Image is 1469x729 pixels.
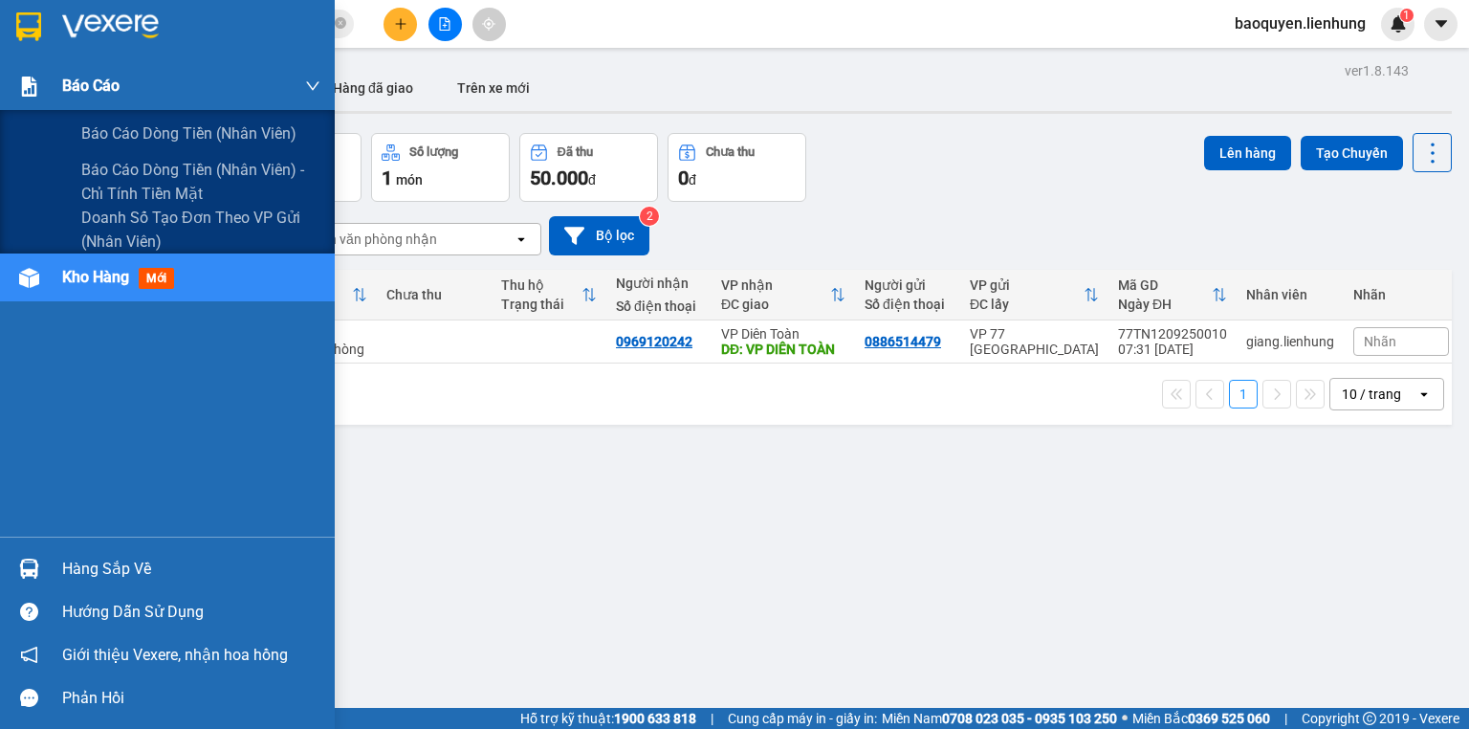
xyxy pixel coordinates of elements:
strong: 0369 525 060 [1188,711,1270,726]
div: Trạng thái [501,297,581,312]
span: Kho hàng [62,268,129,286]
span: plus [394,17,407,31]
th: Toggle SortBy [712,270,855,320]
button: Bộ lọc [549,216,649,255]
span: Doanh số tạo đơn theo VP gửi (nhân viên) [81,206,320,254]
span: Cung cấp máy in - giấy in: [728,708,877,729]
span: Báo cáo [62,74,120,98]
span: ⚪️ [1122,715,1128,722]
span: | [1284,708,1287,729]
span: 1 [1403,9,1410,22]
div: Phản hồi [62,684,320,713]
span: đ [588,172,596,188]
span: 0 [678,166,689,189]
span: Báo cáo dòng tiền (nhân viên) - chỉ tính tiền mặt [81,158,320,206]
div: Chọn văn phòng nhận [305,230,437,249]
div: VP 77 [GEOGRAPHIC_DATA] [970,326,1099,357]
div: DĐ: VP DIÊN TOÀN [721,342,845,357]
strong: 1900 633 818 [614,711,696,726]
span: aim [482,17,495,31]
sup: 2 [640,207,659,226]
img: solution-icon [19,77,39,97]
span: | [711,708,713,729]
span: question-circle [20,603,38,621]
img: icon-new-feature [1390,15,1407,33]
button: caret-down [1424,8,1458,41]
span: baoquyen.lienhung [1219,11,1381,35]
span: close-circle [335,15,346,33]
button: plus [384,8,417,41]
div: Số lượng [409,145,458,159]
span: Hỗ trợ kỹ thuật: [520,708,696,729]
span: Giới thiệu Vexere, nhận hoa hồng [62,643,288,667]
div: Số điện thoại [616,298,702,314]
span: file-add [438,17,451,31]
img: warehouse-icon [19,559,39,579]
sup: 1 [1400,9,1414,22]
button: Chưa thu0đ [668,133,806,202]
button: Số lượng1món [371,133,510,202]
div: VP Diên Toàn [721,326,845,342]
span: 1 [382,166,392,189]
div: ĐC giao [721,297,830,312]
span: copyright [1363,712,1376,725]
span: đ [689,172,696,188]
img: warehouse-icon [19,268,39,288]
button: aim [472,8,506,41]
strong: 0708 023 035 - 0935 103 250 [942,711,1117,726]
div: Chưa thu [386,287,482,302]
div: ver 1.8.143 [1345,60,1409,81]
img: logo-vxr [16,12,41,41]
div: 10 / trang [1342,385,1401,404]
div: giang.lienhung [1246,334,1334,349]
div: ĐC lấy [970,297,1084,312]
div: 07:31 [DATE] [1118,342,1227,357]
button: Hàng đã giao [318,65,428,111]
div: Người gửi [865,277,951,293]
svg: open [514,232,529,247]
div: Người nhận [616,276,702,291]
span: Báo cáo dòng tiền (nhân viên) [81,121,296,145]
button: 1 [1229,380,1258,409]
span: Trên xe mới [457,80,530,96]
th: Toggle SortBy [960,270,1108,320]
div: Mã GD [1118,277,1212,293]
div: VP gửi [970,277,1084,293]
svg: open [1416,387,1432,402]
button: Lên hàng [1204,136,1291,170]
span: Miền Nam [882,708,1117,729]
div: Ngày ĐH [1118,297,1212,312]
span: Nhãn [1364,334,1396,349]
div: Nhãn [1353,287,1449,302]
th: Toggle SortBy [492,270,606,320]
span: Miền Bắc [1132,708,1270,729]
span: món [396,172,423,188]
div: Chưa thu [706,145,755,159]
div: Thu hộ [501,277,581,293]
div: Nhân viên [1246,287,1334,302]
div: VP nhận [721,277,830,293]
span: 50.000 [530,166,588,189]
span: message [20,689,38,707]
span: notification [20,646,38,664]
div: Hàng sắp về [62,555,320,584]
th: Toggle SortBy [1108,270,1237,320]
div: 77TN1209250010 [1118,326,1227,342]
div: Đã thu [558,145,593,159]
button: Đã thu50.000đ [519,133,658,202]
button: file-add [428,8,462,41]
span: close-circle [335,17,346,29]
div: 0886514479 [865,334,941,349]
div: 0969120242 [616,334,692,349]
span: mới [139,268,174,289]
div: Số điện thoại [865,297,951,312]
div: Hướng dẫn sử dụng [62,598,320,627]
span: caret-down [1433,15,1450,33]
span: down [305,78,320,94]
button: Tạo Chuyến [1301,136,1403,170]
